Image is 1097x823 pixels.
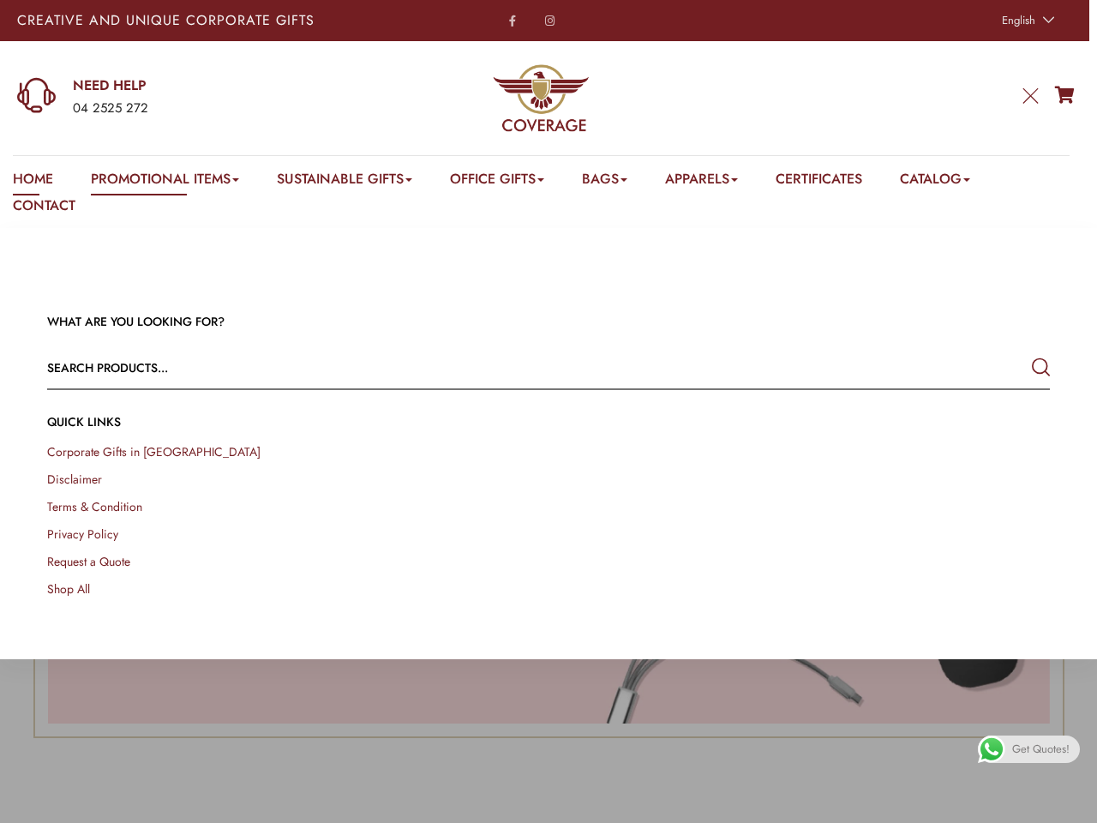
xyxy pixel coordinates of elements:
a: Bags [582,169,627,195]
a: NEED HELP [73,76,352,95]
a: English [993,9,1059,33]
a: Promotional Items [91,169,239,195]
div: 04 2525 272 [73,98,352,120]
span: English [1002,12,1035,28]
a: Disclaimer [47,471,102,488]
input: Search products... [47,347,849,388]
p: Creative and Unique Corporate Gifts [17,14,430,27]
a: Apparels [665,169,738,195]
a: Home [13,169,53,195]
a: Contact [13,195,75,222]
a: Corporate Gifts in [GEOGRAPHIC_DATA] [47,443,261,460]
a: Office Gifts [450,169,544,195]
a: Terms & Condition [47,498,142,515]
h3: WHAT ARE YOU LOOKING FOR? [47,314,1050,331]
span: Get Quotes! [1012,736,1070,763]
a: Request a Quote [47,553,130,570]
a: Shop All [47,580,90,598]
a: Catalog [900,169,970,195]
a: Sustainable Gifts [277,169,412,195]
h4: QUICK LINKs [47,414,1050,431]
a: Certificates [776,169,862,195]
a: Privacy Policy [47,526,118,543]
